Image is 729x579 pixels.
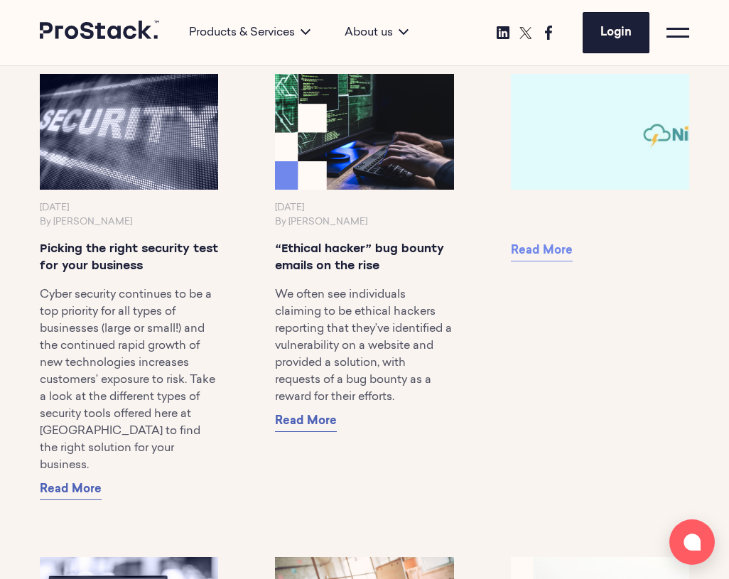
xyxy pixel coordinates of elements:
[40,286,218,474] p: Cyber security continues to be a top priority for all types of businesses (large or small!) and t...
[511,74,689,190] img: Prostack-BlogImage-Header-Sep25-NimbusvsCito-768x291.jpg
[40,484,102,495] span: Read More
[275,286,453,406] p: We often see individuals claiming to be ethical hackers reporting that they’ve identified a vulne...
[328,24,426,41] div: About us
[275,201,453,215] p: [DATE]
[275,416,337,427] span: Read More
[275,74,453,190] img: Prostack-BlogImage-July25-EthicalHacker-768x468.png
[669,519,715,565] button: Open chat window
[40,21,161,45] a: Prostack logo
[275,411,337,432] a: Read More
[275,215,453,229] p: By [PERSON_NAME]
[511,241,573,261] a: Read More
[172,24,328,41] div: Products & Services
[583,12,649,53] a: Login
[40,74,218,190] img: pen-768x468.png
[40,241,218,275] p: Picking the right security test for your business
[600,27,632,38] span: Login
[40,480,102,500] a: Read More
[40,201,218,215] p: [DATE]
[275,241,453,275] p: “Ethical hacker” bug bounty emails on the rise
[40,215,218,229] p: By [PERSON_NAME]
[511,245,573,256] span: Read More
